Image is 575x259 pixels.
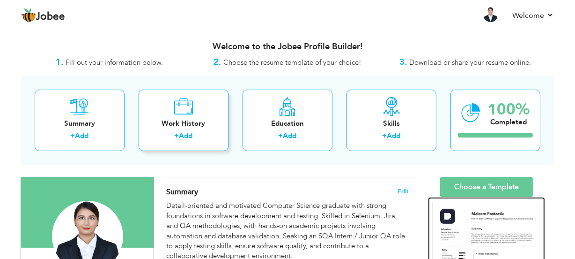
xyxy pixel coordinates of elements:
h4: Adding a summary is a quick and easy way to highlight your experience and interests. [166,187,409,197]
img: Profile Img [483,7,498,22]
strong: 2. [214,56,221,68]
div: Education [250,119,325,129]
span: Edit [398,188,409,195]
div: Completed [487,117,530,127]
span: Summary [166,187,198,197]
strong: 1. [56,56,64,68]
a: Welcome [512,10,554,21]
span: Choose the resume template of your choice! [223,58,361,67]
div: Summary [42,119,117,129]
span: Download or share your resume online. [410,58,531,67]
span: Fill out your information below. [66,58,163,67]
h3: Welcome to the Jobee Profile Builder! [21,42,554,52]
div: Skills [354,119,429,129]
div: Work History [146,119,221,129]
div: 100% [487,102,530,117]
a: Choose a Template [440,177,533,197]
label: + [383,131,387,141]
a: Add [387,131,401,140]
a: Jobee [21,8,65,23]
a: Add [179,131,193,140]
a: Add [283,131,297,140]
img: jobee.io [21,8,36,23]
span: Jobee [36,12,65,22]
a: Add [75,131,89,140]
label: + [279,131,283,141]
label: + [71,131,75,141]
strong: 3. [400,56,407,68]
label: + [175,131,179,141]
